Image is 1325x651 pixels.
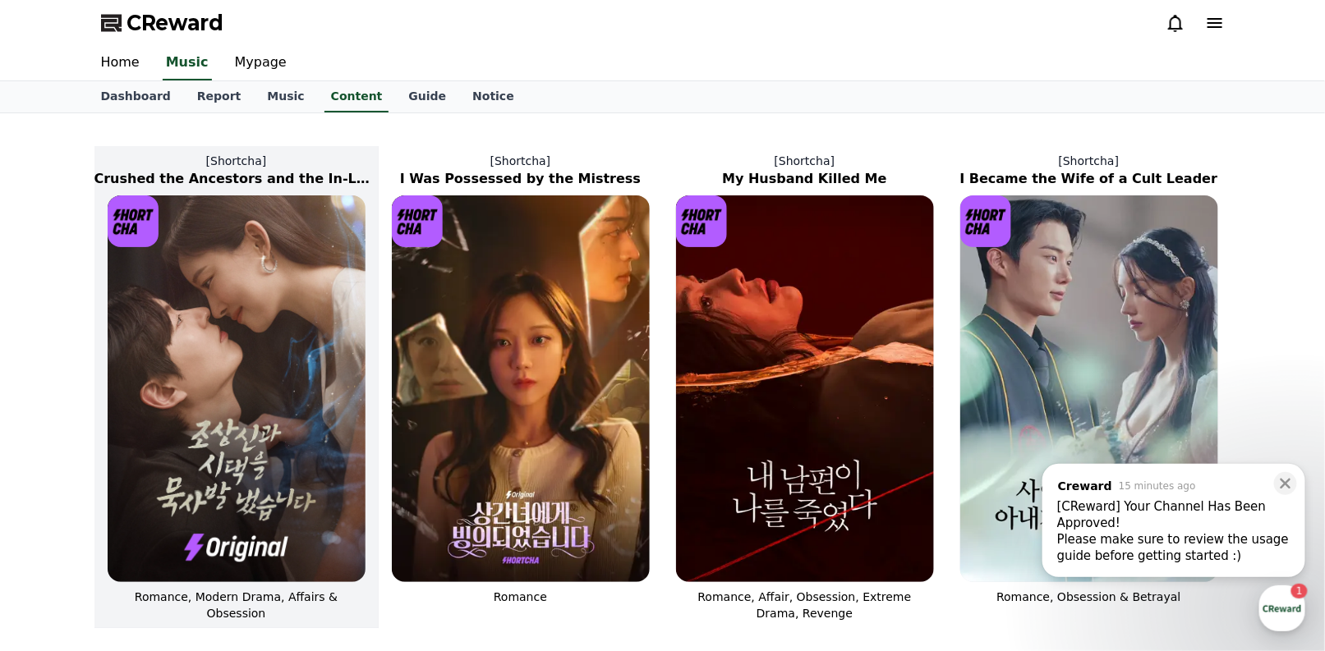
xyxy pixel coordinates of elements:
a: [Shortcha] My Husband Killed Me My Husband Killed Me [object Object] Logo Romance, Affair, Obsess... [663,140,947,635]
a: [Shortcha] I Was Possessed by the Mistress I Was Possessed by the Mistress [object Object] Logo R... [379,140,663,635]
span: Romance, Modern Drama, Affairs & Obsession [135,590,338,620]
a: Home [88,46,153,80]
img: [object Object] Logo [676,195,728,247]
img: [object Object] Logo [108,195,159,247]
a: Settings [212,515,315,556]
h2: Crushed the Ancestors and the In-Laws [94,169,379,189]
a: 1Messages [108,515,212,556]
p: [Shortcha] [94,153,379,169]
p: [Shortcha] [663,153,947,169]
a: Notice [459,81,527,112]
a: Content [324,81,389,112]
span: 1 [167,514,173,527]
a: CReward [101,10,224,36]
span: Messages [136,540,185,553]
img: I Became the Wife of a Cult Leader [960,195,1218,582]
h2: I Became the Wife of a Cult Leader [947,169,1231,189]
img: Crushed the Ancestors and the In-Laws [108,195,366,582]
span: CReward [127,10,224,36]
a: [Shortcha] Crushed the Ancestors and the In-Laws Crushed the Ancestors and the In-Laws [object Ob... [94,140,379,635]
a: Guide [395,81,459,112]
span: Settings [243,539,283,552]
a: Dashboard [88,81,184,112]
a: Music [163,46,212,80]
a: [Shortcha] I Became the Wife of a Cult Leader I Became the Wife of a Cult Leader [object Object] ... [947,140,1231,635]
h2: I Was Possessed by the Mistress [379,169,663,189]
img: [object Object] Logo [392,195,444,247]
h2: My Husband Killed Me [663,169,947,189]
span: Romance, Affair, Obsession, Extreme Drama, Revenge [698,590,912,620]
a: Music [254,81,317,112]
p: [Shortcha] [379,153,663,169]
img: I Was Possessed by the Mistress [392,195,650,582]
p: [Shortcha] [947,153,1231,169]
img: My Husband Killed Me [676,195,934,582]
span: Romance [494,590,547,603]
a: Mypage [222,46,300,80]
img: [object Object] Logo [960,195,1012,247]
span: Home [42,539,71,552]
a: Home [5,515,108,556]
a: Report [184,81,255,112]
span: Romance, Obsession & Betrayal [996,590,1180,603]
